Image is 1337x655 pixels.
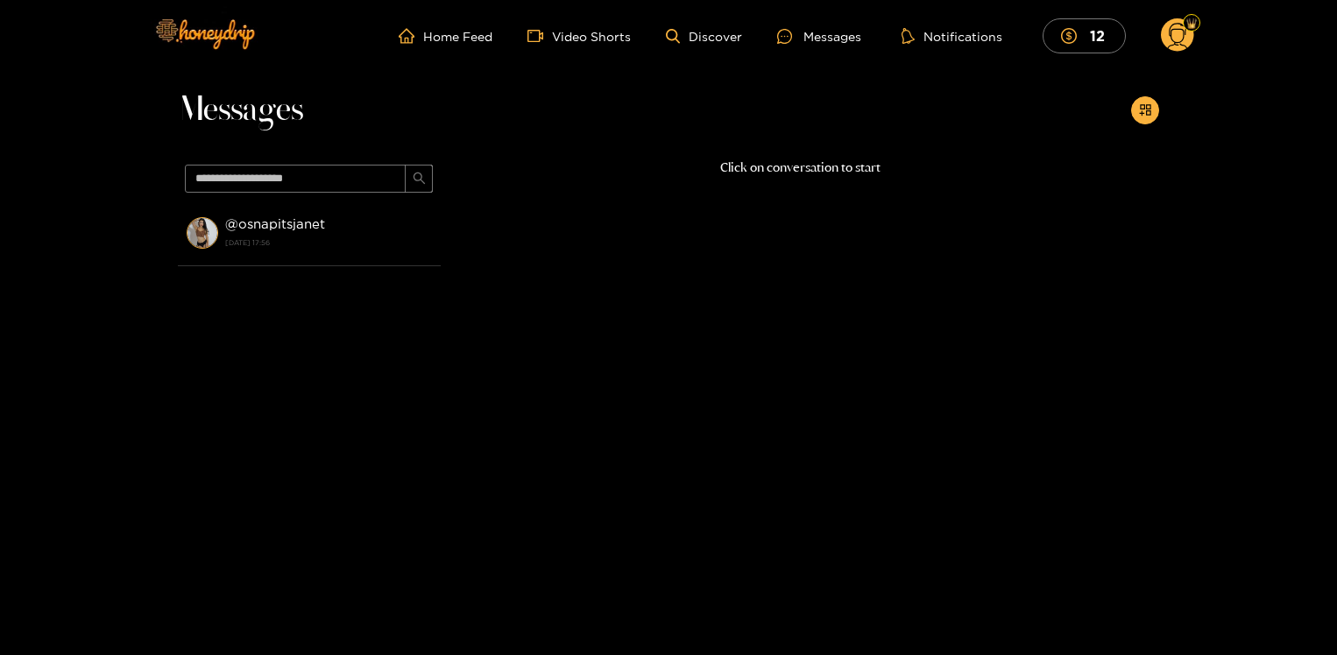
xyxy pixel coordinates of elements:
[1139,103,1152,118] span: appstore-add
[777,26,861,46] div: Messages
[413,172,426,187] span: search
[399,28,492,44] a: Home Feed
[666,29,742,44] a: Discover
[405,165,433,193] button: search
[1087,26,1107,45] mark: 12
[1131,96,1159,124] button: appstore-add
[187,217,218,249] img: conversation
[1186,18,1197,29] img: Fan Level
[896,27,1008,45] button: Notifications
[1061,28,1086,44] span: dollar
[441,158,1159,178] p: Click on conversation to start
[225,235,432,250] strong: [DATE] 17:56
[178,89,303,131] span: Messages
[399,28,423,44] span: home
[527,28,552,44] span: video-camera
[1043,18,1126,53] button: 12
[225,216,325,231] strong: @ osnapitsjanet
[527,28,631,44] a: Video Shorts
